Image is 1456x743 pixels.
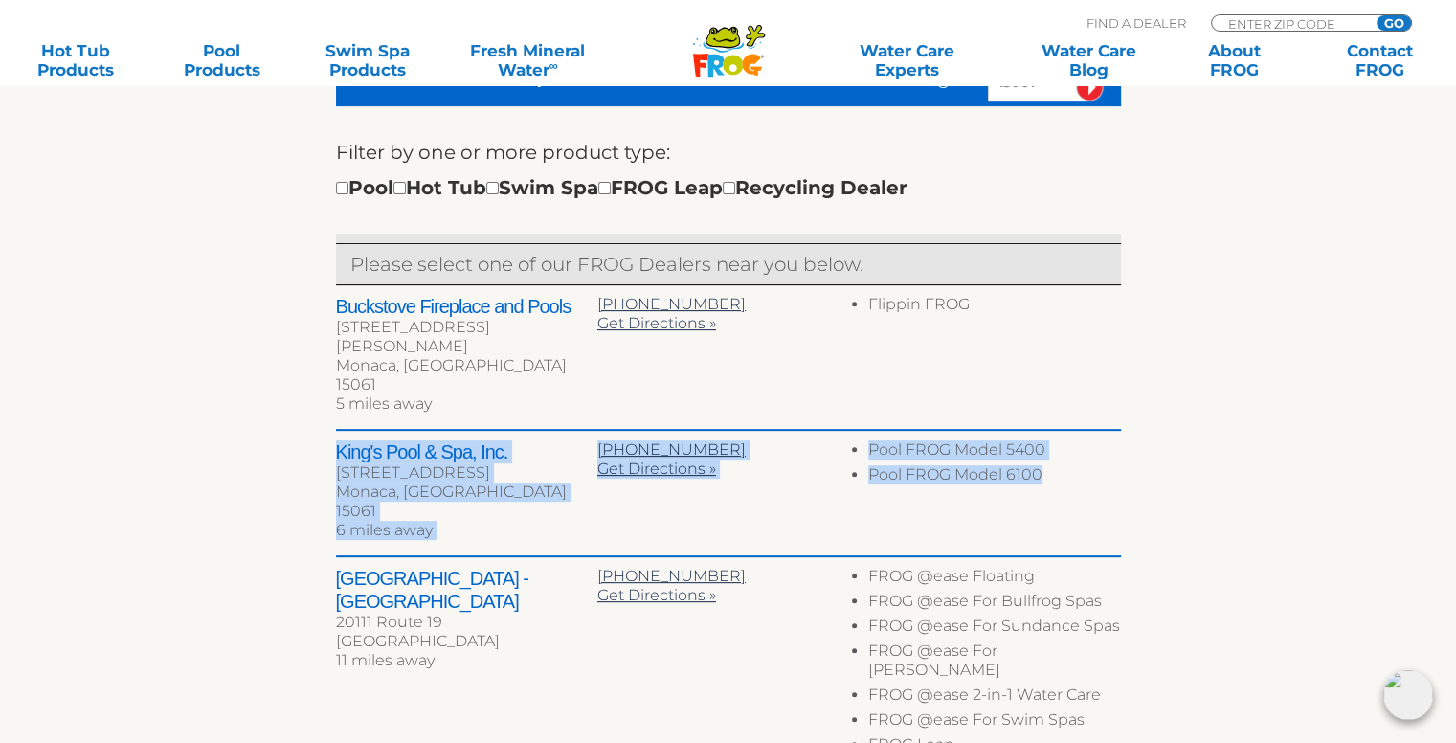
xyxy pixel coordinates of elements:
[1032,41,1145,79] a: Water CareBlog
[868,617,1120,642] li: FROG @ease For Sundance Spas
[336,483,597,521] div: Monaca, [GEOGRAPHIC_DATA] 15061
[868,567,1120,592] li: FROG @ease Floating
[336,613,597,632] div: 20111 Route 19
[597,460,716,478] a: Get Directions »
[868,686,1120,710] li: FROG @ease 2-in-1 Water Care
[1226,15,1355,32] input: Zip Code Form
[597,567,746,585] a: [PHONE_NUMBER]
[457,41,598,79] a: Fresh MineralWater∞
[336,463,597,483] div: [STREET_ADDRESS]
[311,41,424,79] a: Swim SpaProducts
[336,318,597,356] div: [STREET_ADDRESS][PERSON_NAME]
[868,642,1120,686] li: FROG @ease For [PERSON_NAME]
[815,41,999,79] a: Water CareExperts
[1383,670,1433,720] img: openIcon
[1086,14,1186,32] p: Find A Dealer
[336,521,433,539] span: 6 miles away
[868,440,1120,465] li: Pool FROG Model 5400
[868,295,1120,320] li: Flippin FROG
[597,440,746,459] a: [PHONE_NUMBER]
[336,632,597,651] div: [GEOGRAPHIC_DATA]
[868,592,1120,617] li: FROG @ease For Bullfrog Spas
[336,172,907,203] div: Pool Hot Tub Swim Spa FROG Leap Recycling Dealer
[597,295,746,313] a: [PHONE_NUMBER]
[336,394,432,413] span: 5 miles away
[336,567,597,613] h2: [GEOGRAPHIC_DATA] - [GEOGRAPHIC_DATA]
[336,295,597,318] h2: Buckstove Fireplace and Pools
[597,586,716,604] a: Get Directions »
[1377,15,1411,31] input: GO
[1177,41,1290,79] a: AboutFROG
[868,710,1120,735] li: FROG @ease For Swim Spas
[1076,74,1104,101] input: Submit
[19,41,132,79] a: Hot TubProducts
[597,314,716,332] a: Get Directions »
[336,137,670,168] label: Filter by one or more product type:
[165,41,278,79] a: PoolProducts
[336,356,597,394] div: Monaca, [GEOGRAPHIC_DATA] 15061
[336,440,597,463] h2: King's Pool & Spa, Inc.
[350,249,1107,280] p: Please select one of our FROG Dealers near you below.
[549,58,557,73] sup: ∞
[1324,41,1437,79] a: ContactFROG
[336,651,435,669] span: 11 miles away
[868,465,1120,490] li: Pool FROG Model 6100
